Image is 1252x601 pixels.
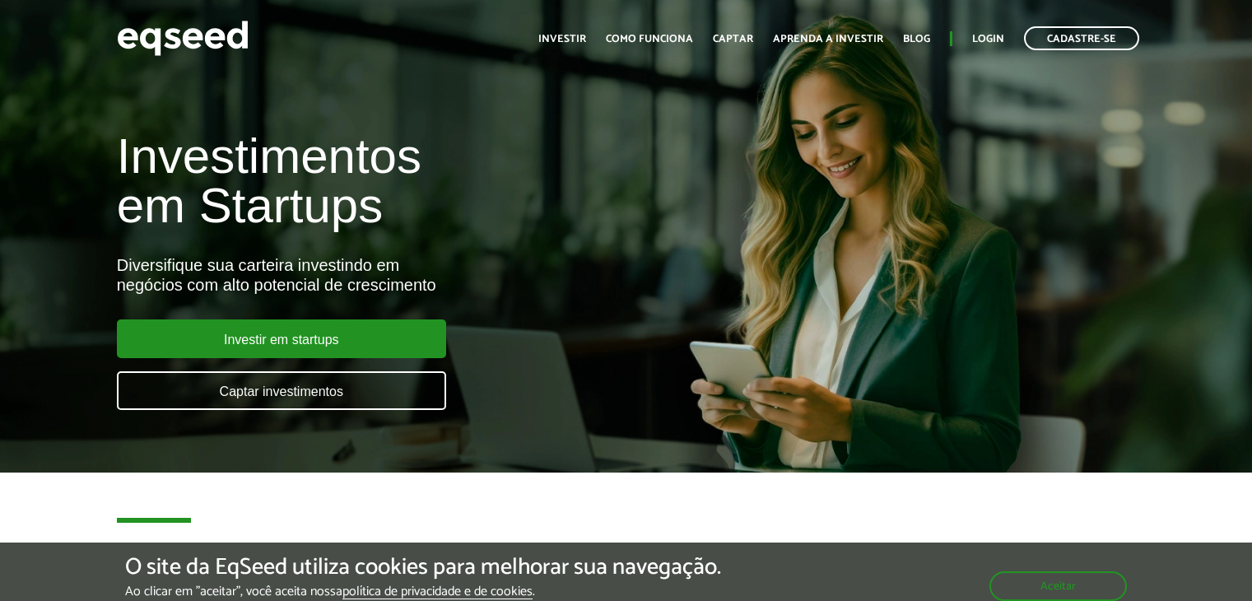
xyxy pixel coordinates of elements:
[713,34,753,44] a: Captar
[989,571,1127,601] button: Aceitar
[125,555,721,580] h5: O site da EqSeed utiliza cookies para melhorar sua navegação.
[117,132,719,231] h1: Investimentos em Startups
[773,34,883,44] a: Aprenda a investir
[342,585,533,599] a: política de privacidade e de cookies
[117,255,719,295] div: Diversifique sua carteira investindo em negócios com alto potencial de crescimento
[538,34,586,44] a: Investir
[117,16,249,60] img: EqSeed
[972,34,1004,44] a: Login
[117,319,446,358] a: Investir em startups
[903,34,930,44] a: Blog
[117,371,446,410] a: Captar investimentos
[125,584,721,599] p: Ao clicar em "aceitar", você aceita nossa .
[1024,26,1139,50] a: Cadastre-se
[606,34,693,44] a: Como funciona
[117,538,1136,592] h2: Ofertas disponíveis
